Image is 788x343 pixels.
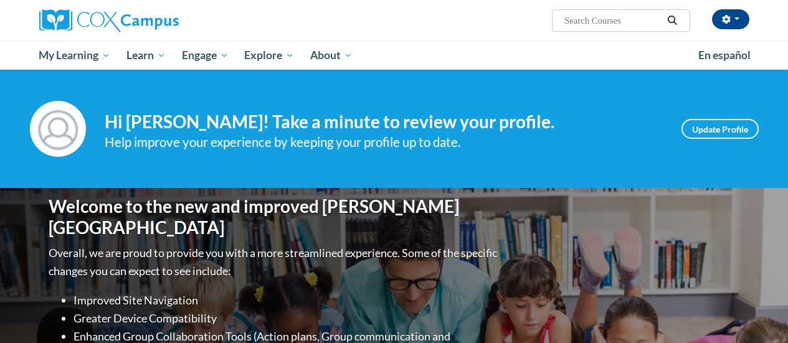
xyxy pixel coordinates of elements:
span: My Learning [39,48,110,63]
span: Engage [182,48,229,63]
li: Improved Site Navigation [74,291,500,309]
iframe: Button to launch messaging window [738,293,778,333]
a: Update Profile [681,119,759,139]
a: En español [690,42,759,68]
a: My Learning [31,41,119,70]
span: About [310,48,353,63]
img: Cox Campus [39,9,179,32]
a: Learn [118,41,174,70]
span: En español [698,49,751,62]
a: Cox Campus [39,9,263,32]
p: Overall, we are proud to provide you with a more streamlined experience. Some of the specific cha... [49,244,500,280]
h4: Hi [PERSON_NAME]! Take a minute to review your profile. [105,111,663,133]
img: Profile Image [30,101,86,157]
a: Explore [236,41,302,70]
span: Learn [126,48,166,63]
a: About [302,41,361,70]
a: Engage [174,41,237,70]
input: Search Courses [563,13,663,28]
li: Greater Device Compatibility [74,309,500,327]
span: Explore [244,48,294,63]
div: Help improve your experience by keeping your profile up to date. [105,132,663,153]
div: Main menu [30,41,759,70]
button: Account Settings [712,9,749,29]
h1: Welcome to the new and improved [PERSON_NAME][GEOGRAPHIC_DATA] [49,196,500,238]
button: Search [663,13,681,28]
